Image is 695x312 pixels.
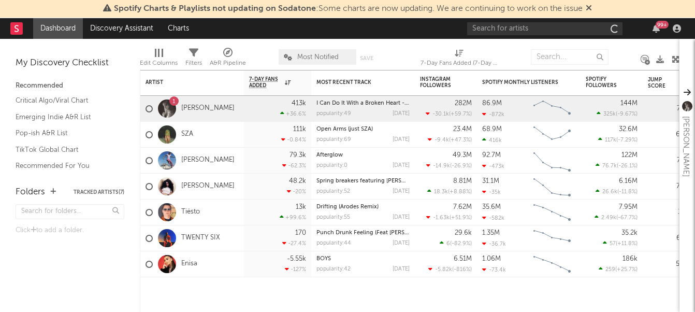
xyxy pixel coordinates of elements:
div: -582k [482,215,504,221]
div: ( ) [427,188,472,195]
div: 92.7M [482,152,501,159]
span: 26.6k [602,189,617,195]
a: I Can Do It With a Broken Heart - [PERSON_NAME] Remix [316,101,469,106]
svg: Chart title [529,225,575,251]
a: TikTok Global Chart [16,144,114,155]
div: Recommended [16,80,124,92]
div: [DATE] [393,240,410,246]
div: Drifting (Arodes Remix) [316,204,410,210]
div: Spring breakers featuring kesha [316,178,410,184]
a: Punch Drunk Feeling (Feat [PERSON_NAME]) [316,230,436,236]
span: -5.82k [435,267,452,273]
div: ( ) [596,162,638,169]
a: Open Arms (just SZA) [316,126,373,132]
button: Tracked Artists(7) [74,190,124,195]
div: popularity: 69 [316,137,351,143]
span: Dismiss [586,5,592,13]
span: +11.8 % [617,241,636,247]
div: ( ) [426,162,472,169]
div: popularity: 52 [316,189,350,194]
span: +51.9 % [451,215,470,221]
div: A&R Pipeline [210,57,246,69]
span: -14.9k [433,163,450,169]
span: 18.3k [434,189,448,195]
div: ( ) [599,266,638,273]
div: Click to add a folder. [16,224,124,237]
div: 23.4M [453,126,472,133]
a: Spring breakers featuring [PERSON_NAME] [316,178,431,184]
div: 282M [455,100,472,107]
div: ( ) [595,214,638,221]
span: 325k [603,111,616,117]
span: +59.7 % [451,111,470,117]
span: -816 % [454,267,470,273]
a: TWENTY SIX [181,234,220,243]
span: -7.29 % [618,137,636,143]
div: 7.95M [619,204,638,210]
div: A&R Pipeline [210,44,246,74]
span: : Some charts are now updating. We are continuing to work on the issue [114,5,583,13]
div: 79.3k [289,152,306,159]
div: 7-Day Fans Added (7-Day Fans Added) [421,57,498,69]
div: +36.6 % [280,110,306,117]
svg: Chart title [529,174,575,200]
a: Afterglow [316,152,343,158]
span: Most Notified [297,54,339,61]
div: -20 % [287,188,306,195]
div: Folders [16,186,45,198]
a: [PERSON_NAME] [181,156,235,165]
div: Afterglow [316,152,410,158]
div: [DATE] [393,266,410,272]
div: -62.3 % [282,162,306,169]
span: 259 [605,267,615,273]
div: [DATE] [393,137,410,143]
div: 416k [482,137,502,144]
a: Dashboard [33,18,83,39]
div: 122M [621,152,638,159]
span: -30.1k [432,111,449,117]
a: BOYS [316,256,331,262]
div: 6.16M [619,178,638,185]
svg: Chart title [529,200,575,225]
div: ( ) [598,136,638,143]
a: Discovery Assistant [83,18,161,39]
div: popularity: 55 [316,215,350,220]
span: 76.7k [602,163,617,169]
div: Open Arms (just SZA) [316,126,410,132]
div: [DATE] [393,189,410,194]
div: -0.84 % [281,136,306,143]
div: popularity: 49 [316,111,351,117]
input: Search for artists [467,22,622,35]
button: 99+ [653,24,660,33]
div: 86.9M [482,100,502,107]
svg: Chart title [529,148,575,174]
div: 73.0 [648,180,689,193]
div: [DATE] [393,215,410,220]
div: ( ) [426,214,472,221]
div: 56.8 [648,258,689,271]
div: -872k [482,111,504,118]
div: Spotify Followers [586,76,622,89]
svg: Chart title [529,251,575,277]
a: Emerging Indie A&R List [16,111,114,123]
div: [DATE] [393,111,410,117]
div: 29.6k [455,230,472,236]
span: -26.1 % [618,163,636,169]
span: Spotify Charts & Playlists not updating on Sodatone [114,5,316,13]
svg: Chart title [529,96,575,122]
a: Drifting (Arodes Remix) [316,204,379,210]
span: 7-Day Fans Added [249,76,282,89]
span: +8.88 % [450,189,470,195]
div: 31.1M [482,178,499,185]
span: -67.7 % [618,215,636,221]
div: ( ) [597,110,638,117]
div: 144M [620,100,638,107]
span: -9.67 % [617,111,636,117]
div: 1.35M [482,230,500,236]
div: ( ) [428,136,472,143]
span: -1.63k [433,215,450,221]
span: +25.7 % [617,267,636,273]
div: -127 % [285,266,306,273]
div: +99.6 % [280,214,306,221]
div: 62.5 [648,232,689,245]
